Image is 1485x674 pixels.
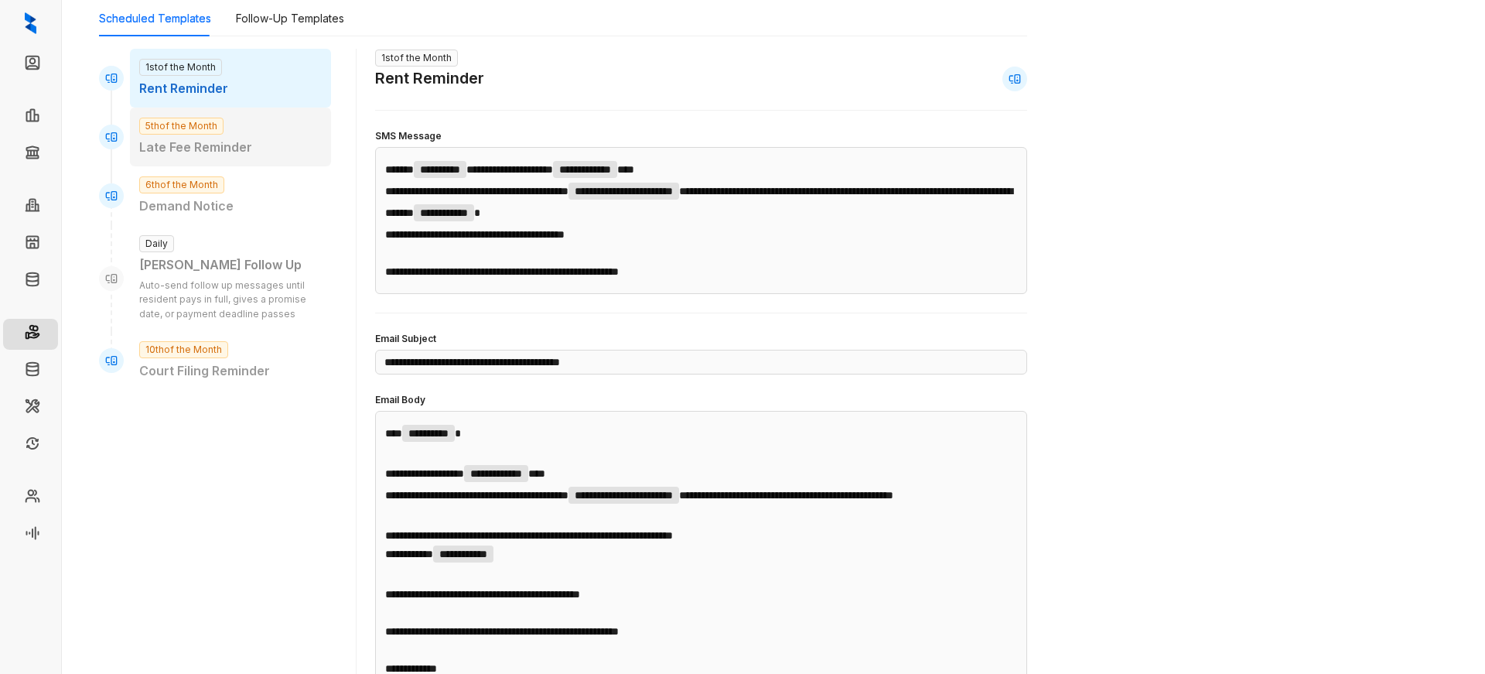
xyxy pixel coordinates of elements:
[3,483,58,514] li: Team
[375,332,1027,347] h4: Email Subject
[3,229,58,260] li: Units
[99,10,211,27] div: Scheduled Templates
[139,341,228,358] span: 10th of the Month
[3,356,58,387] li: Move Outs
[25,12,36,34] img: logo
[3,520,58,551] li: Voice AI
[139,118,224,135] span: 5th of the Month
[139,176,224,193] span: 6th of the Month
[3,393,58,424] li: Maintenance
[375,67,484,91] h2: Rent Reminder
[139,361,322,381] p: Court Filing Reminder
[3,50,58,80] li: Leads
[139,197,322,216] p: Demand Notice
[139,79,322,98] p: Rent Reminder
[375,129,1027,144] h4: SMS Message
[139,235,174,252] span: Daily
[139,138,322,157] p: Late Fee Reminder
[139,255,322,275] div: [PERSON_NAME] Follow Up
[3,430,58,461] li: Renewals
[3,102,58,133] li: Leasing
[3,192,58,223] li: Communities
[3,319,58,350] li: Rent Collections
[375,393,1027,408] h4: Email Body
[139,59,222,76] span: 1st of the Month
[3,266,58,297] li: Knowledge
[139,279,322,323] p: Auto-send follow up messages until resident pays in full, gives a promise date, or payment deadli...
[3,139,58,170] li: Collections
[375,50,458,67] span: 1st of the Month
[236,10,344,27] div: Follow-Up Templates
